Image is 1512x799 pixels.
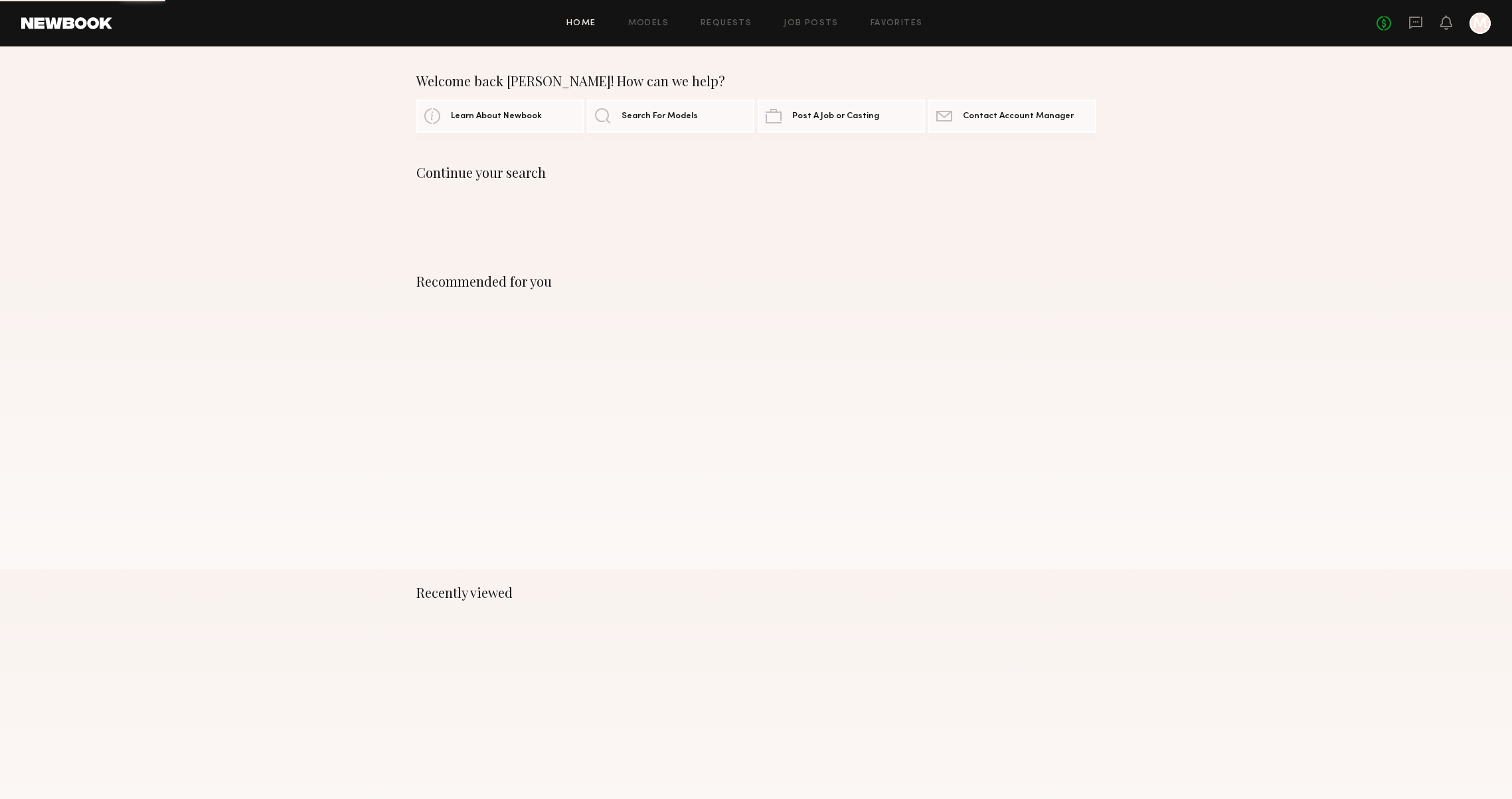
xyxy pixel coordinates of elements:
div: Welcome back [PERSON_NAME]! How can we help? [416,73,1096,89]
span: Learn About Newbook [451,112,542,121]
a: Learn About Newbook [416,100,584,133]
a: M [1470,13,1491,34]
div: Recommended for you [416,273,1096,289]
span: Post A Job or Casting [792,112,879,121]
span: Contact Account Manager [963,112,1074,121]
div: Recently viewed [416,585,1096,601]
a: Search For Models [587,100,754,133]
a: Post A Job or Casting [758,100,925,133]
a: Requests [701,19,752,28]
a: Models [628,19,669,28]
a: Favorites [871,19,923,28]
a: Home [566,19,596,28]
a: Contact Account Manager [928,100,1096,133]
a: Job Posts [784,19,839,28]
span: Search For Models [622,112,698,121]
div: Continue your search [416,165,1096,181]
